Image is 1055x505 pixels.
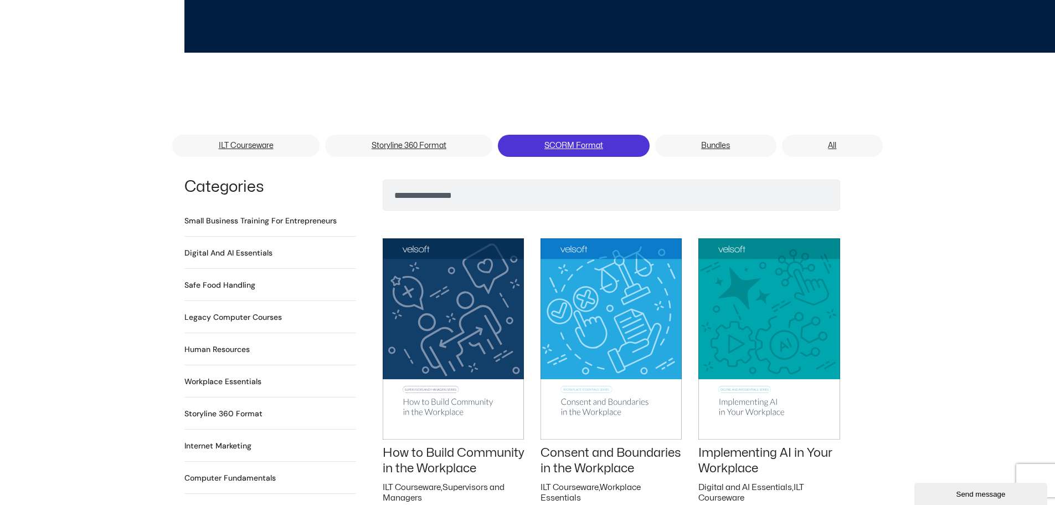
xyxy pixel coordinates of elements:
a: ILT Courseware [541,483,599,492]
a: Supervisors and Managers [383,483,505,503]
h2: , [541,482,682,504]
a: Visit product category Workplace Essentials [184,376,261,387]
iframe: chat widget [914,481,1049,505]
a: Implementing AI in Your Workplace [698,447,832,475]
a: Visit product category Small Business Training for Entrepreneurs [184,215,337,227]
nav: Menu [172,135,883,160]
a: Visit product category Human Resources [184,344,250,355]
a: Visit product category Computer Fundamentals [184,472,276,484]
a: Visit product category Safe Food Handling [184,279,255,291]
a: Visit product category Storyline 360 Format [184,408,263,420]
h2: Computer Fundamentals [184,472,276,484]
h2: Digital and AI Essentials [184,247,272,259]
h2: Workplace Essentials [184,376,261,387]
h2: Storyline 360 Format [184,408,263,420]
a: Digital and AI Essentials [698,483,792,492]
h2: Small Business Training for Entrepreneurs [184,215,337,227]
h2: Internet Marketing [184,440,251,452]
a: Bundles [655,135,776,157]
a: Consent and Boundaries in the Workplace [541,447,681,475]
a: SCORM Format [498,135,649,157]
a: ILT Courseware [172,135,320,157]
h2: , [698,482,840,504]
a: Visit product category Internet Marketing [184,440,251,452]
h2: , [383,482,524,504]
a: ILT Courseware [383,483,441,492]
h2: Safe Food Handling [184,279,255,291]
a: All [782,135,883,157]
a: Visit product category Legacy Computer Courses [184,312,282,323]
a: How to Build Community in the Workplace [383,447,524,475]
h2: Legacy Computer Courses [184,312,282,323]
h2: Human Resources [184,344,250,355]
a: Visit product category Digital and AI Essentials [184,247,272,259]
a: Storyline 360 Format [325,135,492,157]
h1: Categories [184,180,356,195]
